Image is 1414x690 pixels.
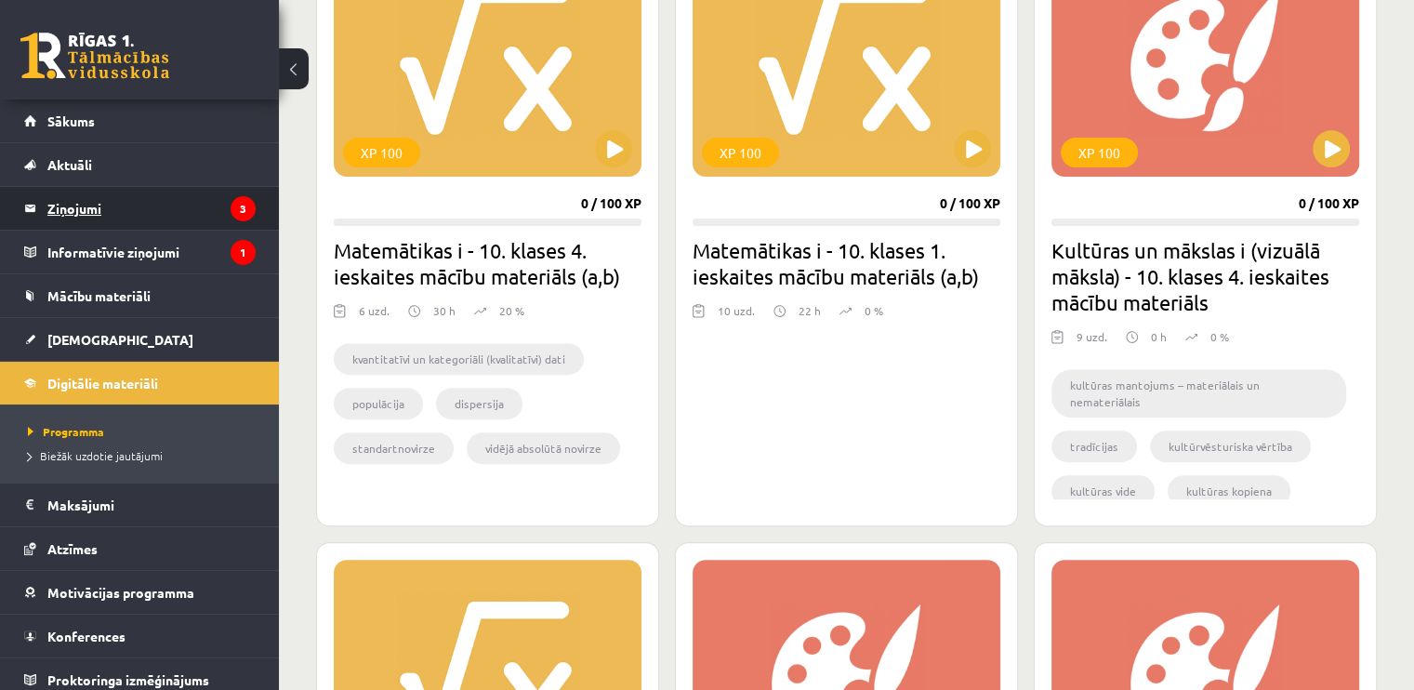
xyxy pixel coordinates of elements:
li: kultūras kopiena [1168,475,1290,507]
div: XP 100 [1061,138,1138,167]
a: Mācību materiāli [24,274,256,317]
span: Konferences [47,628,126,644]
span: Motivācijas programma [47,584,194,601]
a: Aktuāli [24,143,256,186]
li: tradīcijas [1051,431,1137,462]
a: Motivācijas programma [24,571,256,614]
span: Atzīmes [47,540,98,557]
span: Aktuāli [47,156,92,173]
a: Sākums [24,100,256,142]
a: Biežāk uzdotie jautājumi [28,447,260,464]
span: Biežāk uzdotie jautājumi [28,448,163,463]
span: Programma [28,424,104,439]
p: 30 h [433,302,456,319]
a: Maksājumi [24,484,256,526]
li: vidējā absolūtā novirze [467,432,620,464]
div: 6 uzd. [359,302,390,330]
li: dispersija [436,388,522,419]
legend: Ziņojumi [47,187,256,230]
i: 3 [231,196,256,221]
span: Proktoringa izmēģinājums [47,671,209,688]
div: 10 uzd. [718,302,755,330]
p: 0 % [865,302,883,319]
span: Sākums [47,113,95,129]
div: XP 100 [343,138,420,167]
i: 1 [231,240,256,265]
li: kultūras vide [1051,475,1155,507]
a: Atzīmes [24,527,256,570]
a: [DEMOGRAPHIC_DATA] [24,318,256,361]
legend: Informatīvie ziņojumi [47,231,256,273]
a: Rīgas 1. Tālmācības vidusskola [20,33,169,79]
h2: Kultūras un mākslas i (vizuālā māksla) - 10. klases 4. ieskaites mācību materiāls [1051,237,1359,315]
span: Mācību materiāli [47,287,151,304]
li: kvantitatīvi un kategoriāli (kvalitatīvi) dati [334,343,584,375]
li: standartnovirze [334,432,454,464]
li: kultūras mantojums – materiālais un nemateriālais [1051,369,1346,418]
h2: Matemātikas i - 10. klases 1. ieskaites mācību materiāls (a,b) [693,237,1000,289]
span: [DEMOGRAPHIC_DATA] [47,331,193,348]
a: Konferences [24,615,256,657]
div: XP 100 [702,138,779,167]
span: Digitālie materiāli [47,375,158,391]
a: Informatīvie ziņojumi1 [24,231,256,273]
a: Ziņojumi3 [24,187,256,230]
li: populācija [334,388,423,419]
p: 0 h [1151,328,1167,345]
p: 0 % [1210,328,1229,345]
a: Digitālie materiāli [24,362,256,405]
li: kultūrvēsturiska vērtība [1150,431,1311,462]
p: 20 % [499,302,524,319]
a: Programma [28,423,260,440]
p: 22 h [799,302,821,319]
legend: Maksājumi [47,484,256,526]
div: 9 uzd. [1077,328,1107,356]
h2: Matemātikas i - 10. klases 4. ieskaites mācību materiāls (a,b) [334,237,641,289]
